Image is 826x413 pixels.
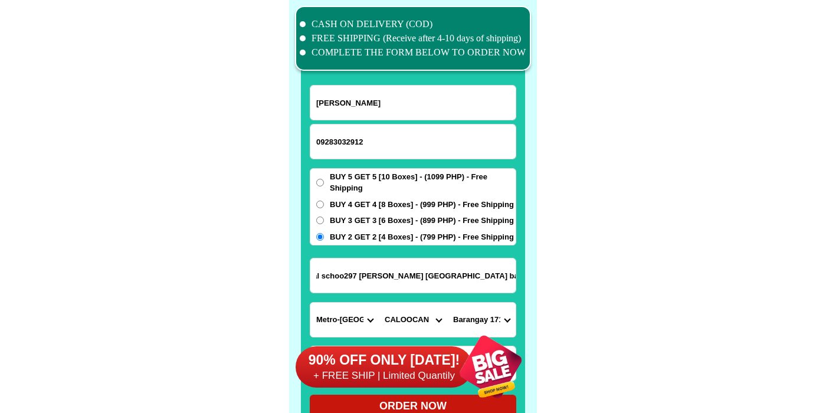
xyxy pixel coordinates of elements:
select: Select province [310,303,379,337]
span: BUY 2 GET 2 [4 Boxes] - (799 PHP) - Free Shipping [330,231,514,243]
input: Input phone_number [310,124,516,159]
li: CASH ON DELIVERY (COD) [300,17,526,31]
input: Input address [310,258,516,293]
li: COMPLETE THE FORM BELOW TO ORDER NOW [300,45,526,60]
input: BUY 4 GET 4 [8 Boxes] - (999 PHP) - Free Shipping [316,201,324,208]
li: FREE SHIPPING (Receive after 4-10 days of shipping) [300,31,526,45]
span: BUY 4 GET 4 [8 Boxes] - (999 PHP) - Free Shipping [330,199,514,211]
span: BUY 5 GET 5 [10 Boxes] - (1099 PHP) - Free Shipping [330,171,516,194]
h6: 90% OFF ONLY [DATE]! [296,352,473,369]
span: BUY 3 GET 3 [6 Boxes] - (899 PHP) - Free Shipping [330,215,514,227]
select: Select commune [447,303,516,337]
h6: + FREE SHIP | Limited Quantily [296,369,473,382]
input: Input full_name [310,86,516,120]
input: BUY 3 GET 3 [6 Boxes] - (899 PHP) - Free Shipping [316,217,324,224]
select: Select district [379,303,447,337]
input: BUY 2 GET 2 [4 Boxes] - (799 PHP) - Free Shipping [316,233,324,241]
input: BUY 5 GET 5 [10 Boxes] - (1099 PHP) - Free Shipping [316,179,324,186]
